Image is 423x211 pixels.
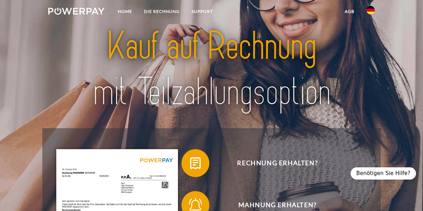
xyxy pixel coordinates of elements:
a: agb [339,5,360,18]
img: title-powerpay_de.svg [64,21,359,117]
img: de [366,6,375,14]
a: Home [112,5,138,18]
img: qb_bill.svg [187,154,204,172]
button: Rechnung erhalten? [181,149,363,177]
img: logo-powerpay-white.svg [48,8,105,15]
div: Benötigen Sie Hilfe? [351,167,416,180]
a: SUPPORT [186,5,219,18]
span: Rechnung erhalten? [192,149,363,177]
a: DIE RECHNUNG [138,5,186,18]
